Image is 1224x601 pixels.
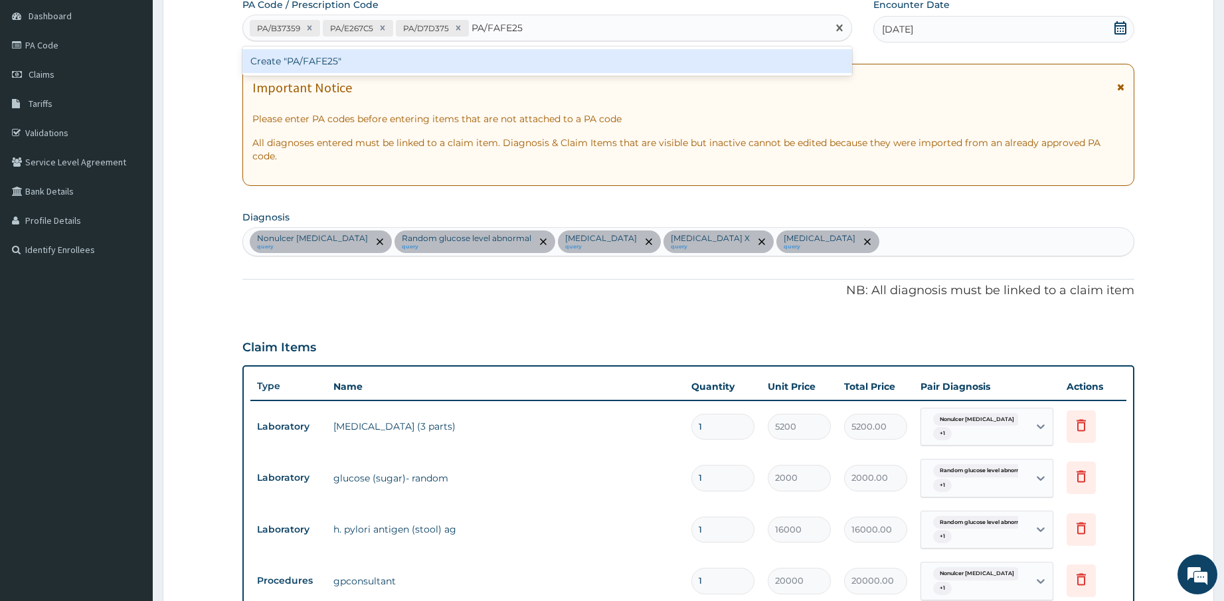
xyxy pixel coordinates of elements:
[250,374,327,398] th: Type
[933,516,1033,529] span: Random glucose level abnormal
[399,21,451,36] div: PA/D7D375
[250,466,327,490] td: Laboratory
[761,373,837,400] th: Unit Price
[7,363,253,409] textarea: Type your message and hit 'Enter'
[257,244,368,250] small: query
[242,49,852,73] div: Create "PA/FAFE25"
[374,236,386,248] span: remove selection option
[537,236,549,248] span: remove selection option
[933,479,952,492] span: + 1
[685,373,761,400] th: Quantity
[326,21,375,36] div: PA/E267C5
[784,244,855,250] small: query
[933,427,952,440] span: + 1
[252,136,1125,163] p: All diagnoses entered must be linked to a claim item. Diagnosis & Claim Items that are visible bu...
[933,464,1033,477] span: Random glucose level abnormal
[77,167,183,301] span: We're online!
[837,373,914,400] th: Total Price
[933,530,952,543] span: + 1
[402,244,531,250] small: query
[933,567,1021,580] span: Nonulcer [MEDICAL_DATA]
[250,414,327,439] td: Laboratory
[257,233,368,244] p: Nonulcer [MEDICAL_DATA]
[882,23,913,36] span: [DATE]
[242,211,290,224] label: Diagnosis
[327,516,685,543] td: h. pylori antigen (stool) ag
[327,568,685,594] td: gpconsultant
[756,236,768,248] span: remove selection option
[327,413,685,440] td: [MEDICAL_DATA] (3 parts)
[861,236,873,248] span: remove selection option
[402,233,531,244] p: Random glucose level abnormal
[253,21,302,36] div: PA/B37359
[218,7,250,39] div: Minimize live chat window
[671,233,750,244] p: [MEDICAL_DATA] X
[29,98,52,110] span: Tariffs
[643,236,655,248] span: remove selection option
[242,282,1135,300] p: NB: All diagnosis must be linked to a claim item
[933,413,1021,426] span: Nonulcer [MEDICAL_DATA]
[1060,373,1126,400] th: Actions
[250,517,327,542] td: Laboratory
[914,373,1060,400] th: Pair Diagnosis
[29,10,72,22] span: Dashboard
[242,341,316,355] h3: Claim Items
[252,80,352,95] h1: Important Notice
[565,233,637,244] p: [MEDICAL_DATA]
[327,465,685,491] td: glucose (sugar)- random
[933,582,952,595] span: + 1
[25,66,54,100] img: d_794563401_company_1708531726252_794563401
[784,233,855,244] p: [MEDICAL_DATA]
[671,244,750,250] small: query
[250,568,327,593] td: Procedures
[29,68,54,80] span: Claims
[69,74,223,92] div: Chat with us now
[327,373,685,400] th: Name
[565,244,637,250] small: query
[252,112,1125,126] p: Please enter PA codes before entering items that are not attached to a PA code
